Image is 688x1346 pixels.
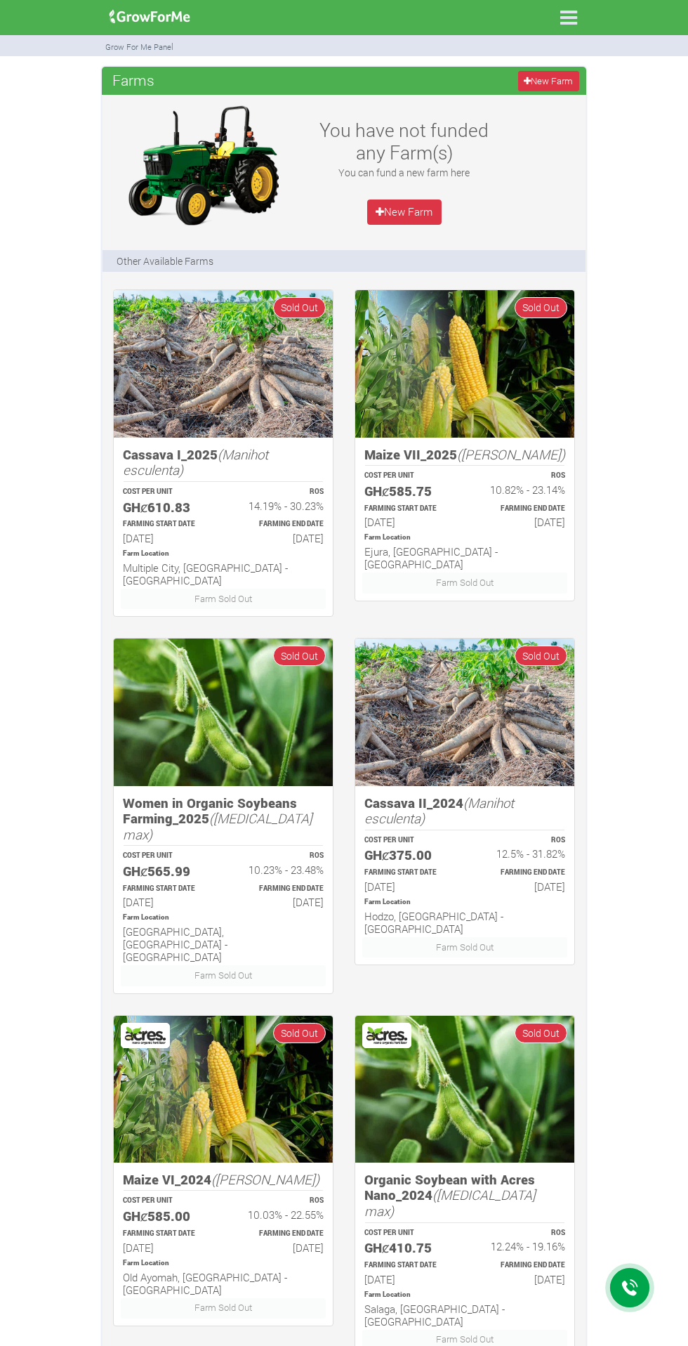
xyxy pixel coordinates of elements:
[364,910,565,935] h6: Hodzo, [GEOGRAPHIC_DATA] - [GEOGRAPHIC_DATA]
[477,471,565,481] p: ROS
[123,1241,211,1254] h6: [DATE]
[109,66,158,94] span: Farms
[457,445,565,463] i: ([PERSON_NAME])
[317,165,493,180] p: You can fund a new farm here
[273,1023,326,1043] span: Sold Out
[123,863,211,880] h5: GHȼ565.99
[105,41,173,52] small: Grow For Me Panel
[477,868,565,878] p: Estimated Farming End Date
[236,896,324,908] h6: [DATE]
[364,1025,409,1046] img: Acres Nano
[518,71,579,91] a: New Farm
[123,487,211,497] p: COST PER UNIT
[236,851,324,861] p: ROS
[236,1208,324,1221] h6: 10.03% - 22.55%
[364,1228,452,1239] p: COST PER UNIT
[123,925,324,963] h6: [GEOGRAPHIC_DATA], [GEOGRAPHIC_DATA] - [GEOGRAPHIC_DATA]
[236,532,324,544] h6: [DATE]
[115,102,291,228] img: growforme image
[364,1302,565,1328] h6: Salaga, [GEOGRAPHIC_DATA] - [GEOGRAPHIC_DATA]
[364,1186,536,1220] i: ([MEDICAL_DATA] max)
[114,639,333,785] img: growforme image
[364,447,565,463] h5: Maize VII_2025
[123,1229,211,1239] p: Estimated Farming Start Date
[236,1229,324,1239] p: Estimated Farming End Date
[236,487,324,497] p: ROS
[477,847,565,860] h6: 12.5% - 31.82%
[355,1016,574,1163] img: growforme image
[364,880,452,893] h6: [DATE]
[364,868,452,878] p: Estimated Farming Start Date
[364,835,452,846] p: COST PER UNIT
[123,1196,211,1206] p: COST PER UNIT
[236,1196,324,1206] p: ROS
[273,297,326,318] span: Sold Out
[236,863,324,876] h6: 10.23% - 23.48%
[364,1172,565,1220] h5: Organic Soybean with Acres Nano_2024
[123,1025,168,1046] img: Acres Nano
[273,646,326,666] span: Sold Out
[123,913,324,923] p: Location of Farm
[123,851,211,861] p: COST PER UNIT
[477,1240,565,1253] h6: 12.24% - 19.16%
[123,1258,324,1269] p: Location of Farm
[364,897,565,908] p: Location of Farm
[364,1240,452,1256] h5: GHȼ410.75
[105,3,195,31] img: growforme image
[364,847,452,863] h5: GHȼ375.00
[515,1023,567,1043] span: Sold Out
[364,1260,452,1271] p: Estimated Farming Start Date
[123,1208,211,1224] h5: GHȼ585.00
[364,545,565,570] h6: Ejura, [GEOGRAPHIC_DATA] - [GEOGRAPHIC_DATA]
[477,835,565,846] p: ROS
[123,447,324,478] h5: Cassava I_2025
[477,880,565,893] h6: [DATE]
[367,200,442,225] a: New Farm
[364,795,565,827] h5: Cassava II_2024
[477,483,565,496] h6: 10.82% - 23.14%
[123,1172,324,1188] h5: Maize VI_2024
[355,639,574,785] img: growforme image
[364,794,514,828] i: (Manihot esculenta)
[123,499,211,516] h5: GHȼ610.83
[123,549,324,559] p: Location of Farm
[364,516,452,528] h6: [DATE]
[477,1273,565,1286] h6: [DATE]
[123,532,211,544] h6: [DATE]
[123,896,211,908] h6: [DATE]
[477,1228,565,1239] p: ROS
[317,119,493,163] h3: You have not funded any Farm(s)
[123,809,312,843] i: ([MEDICAL_DATA] max)
[236,499,324,512] h6: 14.19% - 30.23%
[515,297,567,318] span: Sold Out
[236,884,324,894] p: Estimated Farming End Date
[123,445,268,479] i: (Manihot esculenta)
[123,884,211,894] p: Estimated Farming Start Date
[477,504,565,514] p: Estimated Farming End Date
[364,532,565,543] p: Location of Farm
[114,290,333,437] img: growforme image
[477,1260,565,1271] p: Estimated Farming End Date
[123,795,324,843] h5: Women in Organic Soybeans Farming_2025
[364,483,452,499] h5: GHȼ585.75
[515,646,567,666] span: Sold Out
[211,1170,319,1188] i: ([PERSON_NAME])
[355,290,574,437] img: growforme image
[236,519,324,530] p: Estimated Farming End Date
[117,254,213,268] p: Other Available Farms
[123,1271,324,1296] h6: Old Ayomah, [GEOGRAPHIC_DATA] - [GEOGRAPHIC_DATA]
[364,1273,452,1286] h6: [DATE]
[123,561,324,587] h6: Multiple City, [GEOGRAPHIC_DATA] - [GEOGRAPHIC_DATA]
[236,1241,324,1254] h6: [DATE]
[364,471,452,481] p: COST PER UNIT
[114,1016,333,1163] img: growforme image
[364,504,452,514] p: Estimated Farming Start Date
[123,519,211,530] p: Estimated Farming Start Date
[477,516,565,528] h6: [DATE]
[364,1290,565,1300] p: Location of Farm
